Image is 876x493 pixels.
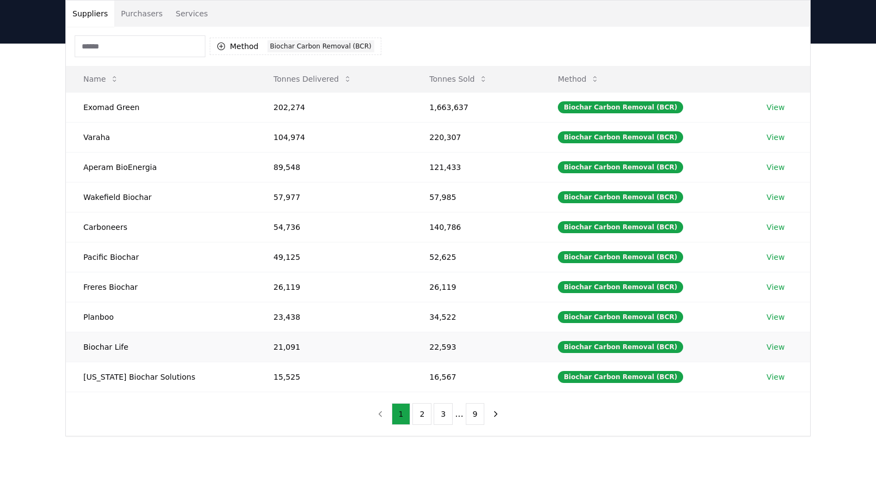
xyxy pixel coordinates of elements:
button: Tonnes Delivered [265,68,361,90]
button: next page [486,403,505,425]
td: [US_STATE] Biochar Solutions [66,362,256,392]
button: 2 [412,403,431,425]
button: Method [549,68,609,90]
div: Biochar Carbon Removal (BCR) [558,161,683,173]
td: 1,663,637 [412,92,540,122]
div: Biochar Carbon Removal (BCR) [267,40,374,52]
td: Carboneers [66,212,256,242]
button: Tonnes Sold [421,68,496,90]
td: Planboo [66,302,256,332]
td: Freres Biochar [66,272,256,302]
a: View [766,102,784,113]
div: Biochar Carbon Removal (BCR) [558,281,683,293]
a: View [766,372,784,382]
td: 26,119 [412,272,540,302]
td: 52,625 [412,242,540,272]
td: 16,567 [412,362,540,392]
td: 15,525 [256,362,412,392]
div: Biochar Carbon Removal (BCR) [558,341,683,353]
button: Purchasers [114,1,169,27]
a: View [766,222,784,233]
a: View [766,282,784,293]
td: 34,522 [412,302,540,332]
button: 3 [434,403,453,425]
button: 1 [392,403,411,425]
td: 202,274 [256,92,412,122]
li: ... [455,407,463,421]
td: Aperam BioEnergia [66,152,256,182]
td: 121,433 [412,152,540,182]
div: Biochar Carbon Removal (BCR) [558,371,683,383]
td: 22,593 [412,332,540,362]
td: 57,985 [412,182,540,212]
td: 54,736 [256,212,412,242]
td: Varaha [66,122,256,152]
button: Suppliers [66,1,114,27]
a: View [766,312,784,322]
a: View [766,162,784,173]
td: Pacific Biochar [66,242,256,272]
td: Wakefield Biochar [66,182,256,212]
a: View [766,252,784,263]
td: 26,119 [256,272,412,302]
div: Biochar Carbon Removal (BCR) [558,311,683,323]
td: 104,974 [256,122,412,152]
td: 140,786 [412,212,540,242]
button: 9 [466,403,485,425]
td: 57,977 [256,182,412,212]
button: MethodBiochar Carbon Removal (BCR) [210,38,381,55]
div: Biochar Carbon Removal (BCR) [558,221,683,233]
a: View [766,132,784,143]
a: View [766,342,784,352]
td: 220,307 [412,122,540,152]
a: View [766,192,784,203]
div: Biochar Carbon Removal (BCR) [558,131,683,143]
td: Exomad Green [66,92,256,122]
div: Biochar Carbon Removal (BCR) [558,251,683,263]
div: Biochar Carbon Removal (BCR) [558,191,683,203]
button: Services [169,1,215,27]
td: Biochar Life [66,332,256,362]
td: 89,548 [256,152,412,182]
td: 21,091 [256,332,412,362]
td: 49,125 [256,242,412,272]
td: 23,438 [256,302,412,332]
button: Name [75,68,127,90]
div: Biochar Carbon Removal (BCR) [558,101,683,113]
